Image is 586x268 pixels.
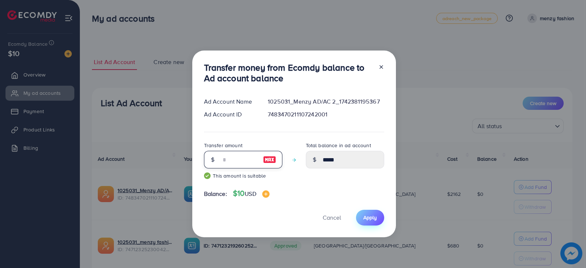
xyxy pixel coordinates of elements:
span: Apply [363,214,377,221]
button: Apply [356,210,384,226]
small: This amount is suitable [204,172,282,179]
div: 1025031_Menzy AD/AC 2_1742381195367 [262,97,390,106]
span: USD [245,190,256,198]
h4: $10 [233,189,270,198]
label: Transfer amount [204,142,242,149]
img: guide [204,172,211,179]
button: Cancel [314,210,350,226]
img: image [262,190,270,198]
h3: Transfer money from Ecomdy balance to Ad account balance [204,62,372,83]
img: image [263,155,276,164]
div: 7483470211107242001 [262,110,390,119]
div: Ad Account ID [198,110,262,119]
span: Balance: [204,190,227,198]
div: Ad Account Name [198,97,262,106]
span: Cancel [323,213,341,222]
label: Total balance in ad account [306,142,371,149]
